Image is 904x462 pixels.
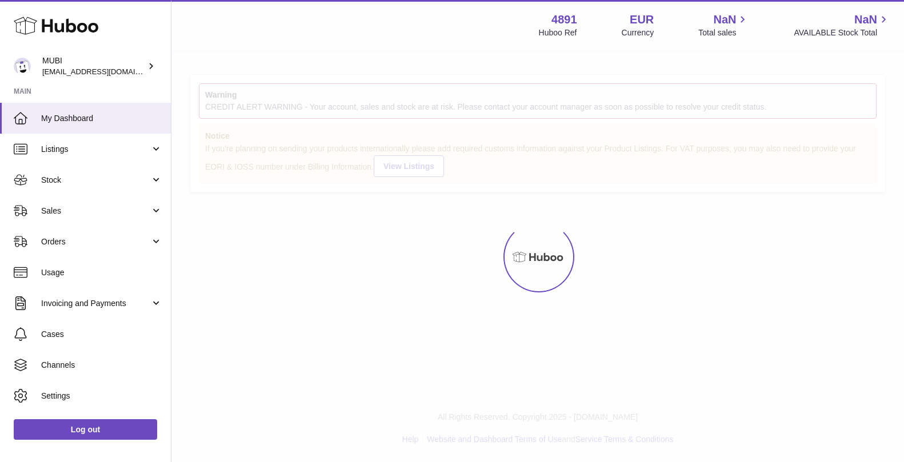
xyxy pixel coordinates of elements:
[698,12,749,38] a: NaN Total sales
[41,206,150,216] span: Sales
[41,144,150,155] span: Listings
[14,419,157,440] a: Log out
[14,58,31,75] img: shop@mubi.com
[622,27,654,38] div: Currency
[41,267,162,278] span: Usage
[551,12,577,27] strong: 4891
[794,12,890,38] a: NaN AVAILABLE Stock Total
[713,12,736,27] span: NaN
[539,27,577,38] div: Huboo Ref
[41,113,162,124] span: My Dashboard
[41,391,162,401] span: Settings
[794,27,890,38] span: AVAILABLE Stock Total
[41,236,150,247] span: Orders
[42,67,168,76] span: [EMAIL_ADDRESS][DOMAIN_NAME]
[630,12,654,27] strong: EUR
[41,329,162,340] span: Cases
[41,298,150,309] span: Invoicing and Payments
[698,27,749,38] span: Total sales
[42,55,145,77] div: MUBI
[854,12,877,27] span: NaN
[41,175,150,186] span: Stock
[41,360,162,371] span: Channels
